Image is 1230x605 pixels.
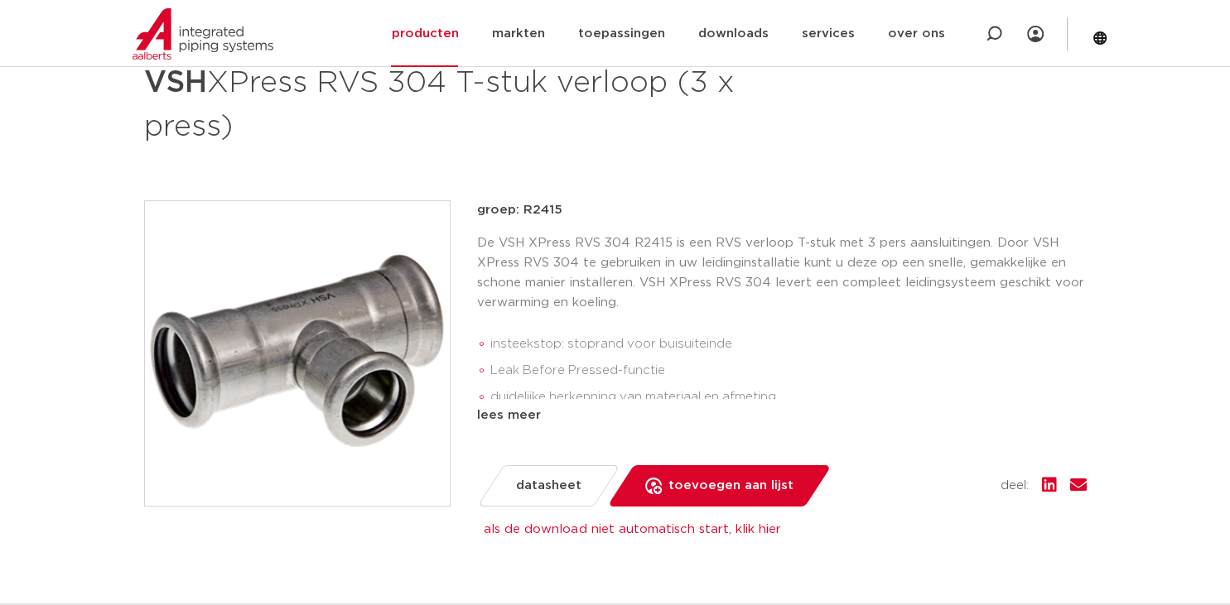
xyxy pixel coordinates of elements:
p: De VSH XPress RVS 304 R2415 is een RVS verloop T-stuk met 3 pers aansluitingen. Door VSH XPress R... [477,233,1087,313]
div: lees meer [477,406,1087,425]
strong: VSH [144,68,207,98]
p: groep: R2415 [477,200,1087,220]
span: datasheet [516,473,581,499]
span: deel: [1001,476,1029,496]
img: Product Image for VSH XPress RVS 304 T-stuk verloop (3 x press) [145,201,450,506]
li: Leak Before Pressed-functie [490,358,1087,384]
a: datasheet [476,465,620,507]
a: als de download niet automatisch start, klik hier [484,523,780,535]
h1: XPress RVS 304 T-stuk verloop (3 x press) [144,58,766,147]
span: toevoegen aan lijst [668,473,793,499]
li: insteekstop: stoprand voor buisuiteinde [490,331,1087,358]
li: duidelijke herkenning van materiaal en afmeting [490,384,1087,411]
